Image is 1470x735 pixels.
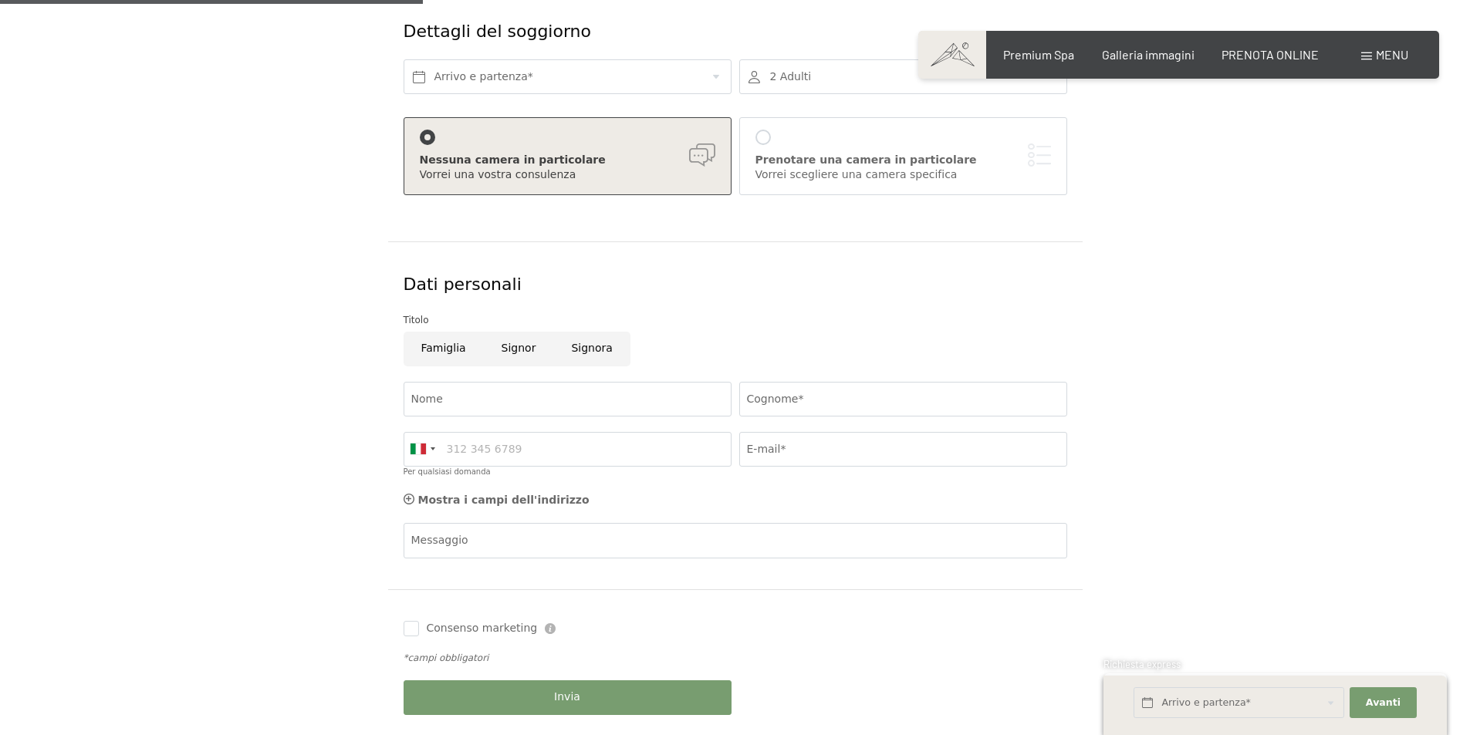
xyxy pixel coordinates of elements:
a: PRENOTA ONLINE [1222,47,1319,62]
span: Mostra i campi dell'indirizzo [418,494,590,506]
a: Galleria immagini [1102,47,1195,62]
button: Invia [404,680,732,715]
span: Avanti [1366,696,1401,710]
span: Invia [554,689,580,705]
div: Dettagli del soggiorno [404,20,955,44]
span: Menu [1376,47,1408,62]
div: Italy (Italia): +39 [404,433,440,466]
div: Vorrei scegliere una camera specifica [755,167,1051,183]
button: Avanti [1350,687,1416,719]
label: Per qualsiasi domanda [404,467,491,476]
div: Vorrei una vostra consulenza [420,167,715,183]
input: 312 345 6789 [404,432,732,467]
div: Nessuna camera in particolare [420,153,715,168]
a: Premium Spa [1003,47,1074,62]
span: Richiesta express [1103,658,1181,670]
div: *campi obbligatori [404,652,1067,665]
div: Dati personali [404,273,1067,297]
div: Prenotare una camera in particolare [755,153,1051,168]
div: Titolo [404,312,1067,328]
span: Consenso marketing [427,621,538,636]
